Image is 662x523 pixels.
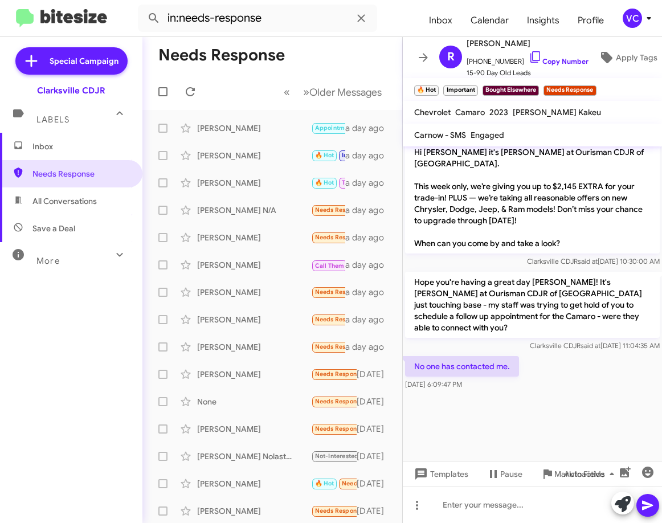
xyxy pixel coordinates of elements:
button: Previous [277,80,297,104]
div: I'm out of town, but will be back next week. If the car is still in [GEOGRAPHIC_DATA] I'll come b... [311,176,345,189]
span: Needs Response [315,425,363,432]
span: Needs Response [315,343,363,350]
div: [PERSON_NAME] N/A [197,205,311,216]
span: All Conversations [32,195,97,207]
span: Needs Response [315,507,363,514]
span: [DATE] 6:09:47 PM [405,380,462,389]
span: Templates [412,464,468,484]
div: [PERSON_NAME] [197,150,311,161]
a: Inbox [420,4,461,37]
div: a day ago [345,150,393,161]
div: [PERSON_NAME] [197,505,311,517]
span: 🔥 Hot [315,179,334,186]
a: Calendar [461,4,518,37]
span: Clarksville CDJR [DATE] 11:04:35 AM [530,341,660,350]
span: Camaro [455,107,485,117]
div: [DATE] [357,451,393,462]
div: None [197,396,311,407]
div: [DATE] [357,396,393,407]
div: [PERSON_NAME] [197,423,311,435]
span: Save a Deal [32,223,75,234]
div: a day ago [345,122,393,134]
div: [PERSON_NAME] [197,287,311,298]
span: Needs Response [32,168,129,179]
span: Special Campaign [50,55,118,67]
span: [PERSON_NAME] [467,36,589,50]
div: a day ago [345,177,393,189]
div: [PERSON_NAME] Nolastname119587306 [197,451,311,462]
div: [PERSON_NAME] [197,369,311,380]
a: Special Campaign [15,47,128,75]
span: Labels [36,115,70,125]
p: Hope you're having a great day [PERSON_NAME]! It's [PERSON_NAME] at Ourisman CDJR of [GEOGRAPHIC_... [405,272,660,338]
span: Pause [500,464,522,484]
div: VC [623,9,642,28]
div: a day ago [345,341,393,353]
span: Needs Response [315,370,363,378]
small: Bought Elsewhere [483,85,539,96]
div: I'm okay thank you [311,450,357,463]
div: I appreciate it. I would also like to know more about out the van I was offered, if it's still av... [311,477,357,490]
div: Hi [PERSON_NAME], I ended up finding another car elsewhere so I don't need any help. But thank you! [311,367,357,381]
div: Yes. I must say your staff is completely delightful and a pleasure. Unfortunately I haven't been ... [311,121,345,134]
span: R [447,48,455,66]
div: Thanks for checking in. The experience was meh but [PERSON_NAME] one of the managers was great. T... [311,340,345,353]
div: Inbound Call [311,258,345,272]
button: Pause [477,464,532,484]
span: Appointment Set [315,124,365,132]
div: [PERSON_NAME] [197,122,311,134]
span: Not-Interested [315,452,359,460]
div: [DATE] [357,423,393,435]
span: More [36,256,60,266]
span: Engaged [471,130,504,140]
div: Clarksville CDJR [37,85,105,96]
div: Considering it is [DEMOGRAPHIC_DATA], it will need tires before winter, and it is basic, not full... [311,203,345,216]
a: Copy Number [529,57,589,66]
span: Clarksville CDJR [DATE] 10:30:00 AM [527,257,660,265]
span: 15-90 Day Old Leads [467,67,589,79]
input: Search [138,5,377,32]
small: Needs Response [544,85,596,96]
p: Hi [PERSON_NAME] it's [PERSON_NAME] at Ourisman CDJR of [GEOGRAPHIC_DATA]. This week only, we’re ... [405,142,660,254]
div: [PERSON_NAME] [197,232,311,243]
div: [DATE] [357,478,393,489]
span: said at [581,341,600,350]
div: Everything* [311,422,357,435]
div: [PERSON_NAME] [197,341,311,353]
div: [PERSON_NAME] [197,259,311,271]
span: said at [578,257,598,265]
span: Older Messages [309,86,382,99]
span: Needs Response [315,288,363,296]
span: Try Pausing [342,179,375,186]
a: Insights [518,4,569,37]
span: [PHONE_NUMBER] [467,50,589,67]
div: a day ago [345,259,393,271]
div: a day ago [345,232,393,243]
div: a day ago [345,287,393,298]
div: [PERSON_NAME] [197,314,311,325]
div: I am out of town. The price is not competitive after they informed me that I don't qualify for th... [311,504,357,517]
span: Carnow - SMS [414,130,466,140]
a: Profile [569,4,613,37]
div: [DATE] [357,369,393,380]
span: Auto Fields [564,464,619,484]
span: « [284,85,290,99]
div: [PERSON_NAME] [197,177,311,189]
span: 🔥 Hot [315,152,334,159]
span: » [303,85,309,99]
span: Call Them [315,262,345,269]
div: Thanks, [GEOGRAPHIC_DATA]. I talked to your sales manager [DATE]. He could not honor the deal tha... [311,231,345,244]
span: Needs Response [315,316,363,323]
button: VC [613,9,649,28]
div: I'm just in the research stage right now not looking to buy till late fall [311,285,345,299]
div: EZ [PERSON_NAME] [311,395,357,408]
span: 2023 [489,107,508,117]
button: Next [296,80,389,104]
button: Templates [403,464,477,484]
div: [DATE] [357,505,393,517]
span: [PERSON_NAME] Kakeu [513,107,601,117]
span: Important [342,152,371,159]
